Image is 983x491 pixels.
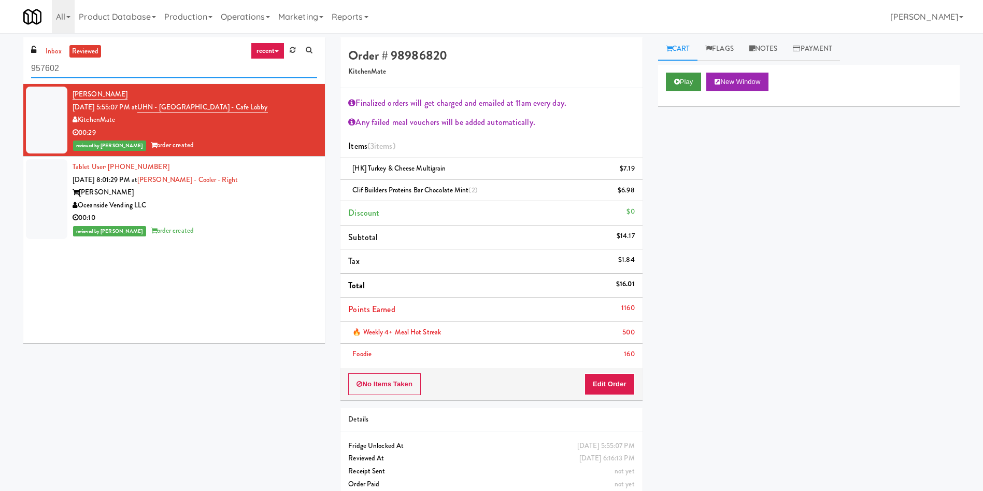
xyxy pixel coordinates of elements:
div: Details [348,413,634,426]
div: [PERSON_NAME] [73,186,317,199]
a: Tablet User· [PHONE_NUMBER] [73,162,169,172]
span: not yet [615,479,635,489]
button: Play [666,73,702,91]
div: 160 [624,348,634,361]
div: [DATE] 5:55:07 PM [577,440,635,453]
span: order created [151,226,194,235]
div: Order Paid [348,478,634,491]
span: Items [348,140,395,152]
div: 00:29 [73,127,317,139]
div: $0 [626,205,634,218]
div: KitchenMate [73,114,317,127]
span: reviewed by [PERSON_NAME] [73,141,146,151]
div: Receipt Sent [348,465,634,478]
span: Discount [348,207,379,219]
div: [DATE] 6:16:13 PM [579,452,635,465]
span: Clif Builders proteins Bar Chocolate Mint [352,185,477,195]
div: $14.17 [617,230,635,243]
li: Tablet User· [PHONE_NUMBER][DATE] 8:01:29 PM at[PERSON_NAME] - Cooler - Right[PERSON_NAME]Oceansi... [23,157,325,242]
a: UHN - [GEOGRAPHIC_DATA] - Cafe Lobby [137,102,268,113]
ng-pluralize: items [374,140,393,152]
span: Foodie [352,349,372,359]
span: [DATE] 5:55:07 PM at [73,102,137,112]
h4: Order # 98986820 [348,49,634,62]
div: 1160 [621,302,634,315]
span: (2) [468,185,477,195]
span: [HK] Turkey & Cheese Multigrain [352,163,446,173]
span: not yet [615,466,635,476]
span: Points Earned [348,303,395,315]
li: [PERSON_NAME][DATE] 5:55:07 PM atUHN - [GEOGRAPHIC_DATA] - Cafe LobbyKitchenMate00:29reviewed by ... [23,84,325,157]
div: Reviewed At [348,452,634,465]
img: Micromart [23,8,41,26]
div: $7.19 [620,162,635,175]
a: [PERSON_NAME] [73,89,127,100]
a: Notes [742,37,786,61]
a: reviewed [69,45,102,58]
div: Finalized orders will get charged and emailed at 11am every day. [348,95,634,111]
div: 500 [622,326,634,339]
span: · [PHONE_NUMBER] [105,162,169,172]
div: $1.84 [618,254,635,266]
a: recent [251,43,285,59]
span: order created [151,140,194,150]
span: (3 ) [367,140,395,152]
div: 00:10 [73,212,317,225]
span: 🔥 Weekly 4+ Meal Hot Streak [352,327,441,337]
div: Fridge Unlocked At [348,440,634,453]
span: Tax [348,255,359,267]
div: Oceanside Vending LLC [73,199,317,212]
input: Search vision orders [31,59,317,78]
span: [DATE] 8:01:29 PM at [73,175,137,185]
button: Edit Order [585,373,635,395]
a: Cart [658,37,698,61]
button: No Items Taken [348,373,421,395]
a: inbox [43,45,64,58]
h5: KitchenMate [348,68,634,76]
a: Flags [697,37,742,61]
div: $16.01 [616,278,635,291]
div: $6.98 [618,184,635,197]
span: Total [348,279,365,291]
a: Payment [785,37,840,61]
a: [PERSON_NAME] - Cooler - Right [137,175,238,185]
div: Any failed meal vouchers will be added automatically. [348,115,634,130]
span: reviewed by [PERSON_NAME] [73,226,146,236]
span: Subtotal [348,231,378,243]
button: New Window [706,73,768,91]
